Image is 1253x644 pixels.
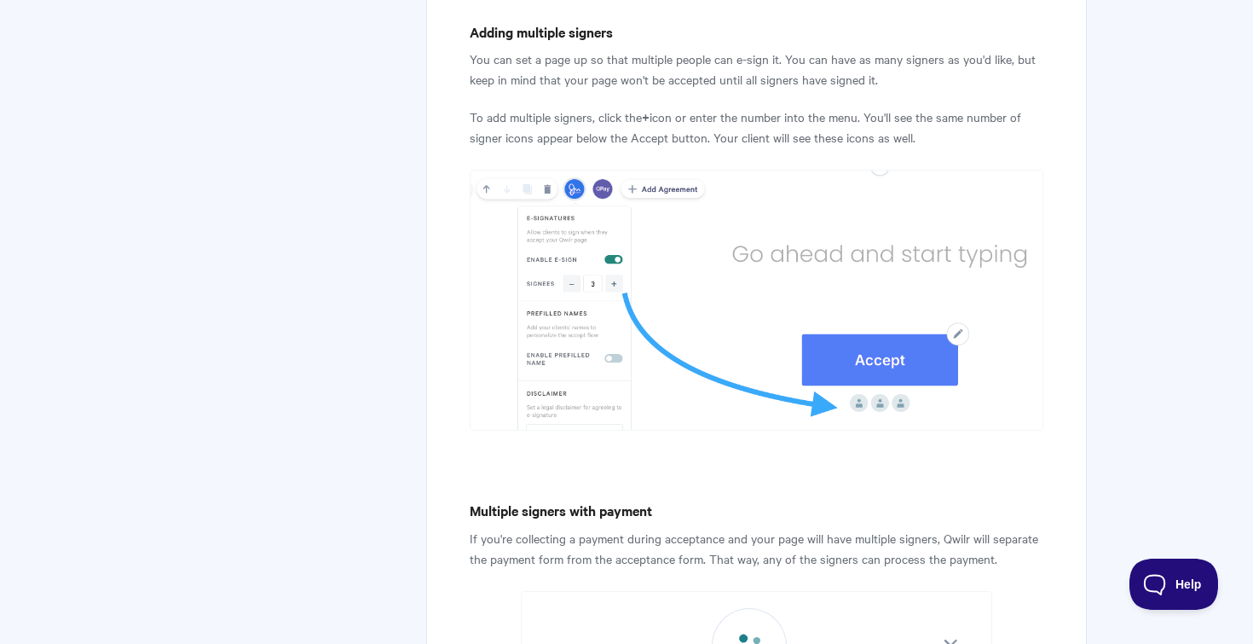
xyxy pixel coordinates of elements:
strong: + [642,107,650,125]
p: You can set a page up so that multiple people can e-sign it. You can have as many signers as you'... [470,49,1043,90]
img: file-CgvntBNWgS.png [470,170,1043,431]
h4: Multiple signers with payment [470,500,1043,521]
iframe: Toggle Customer Support [1129,559,1219,610]
h4: Adding multiple signers [470,21,1043,43]
p: If you're collecting a payment during acceptance and your page will have multiple signers, Qwilr ... [470,528,1043,569]
p: To add multiple signers, click the icon or enter the number into the menu. You'll see the same nu... [470,107,1043,148]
